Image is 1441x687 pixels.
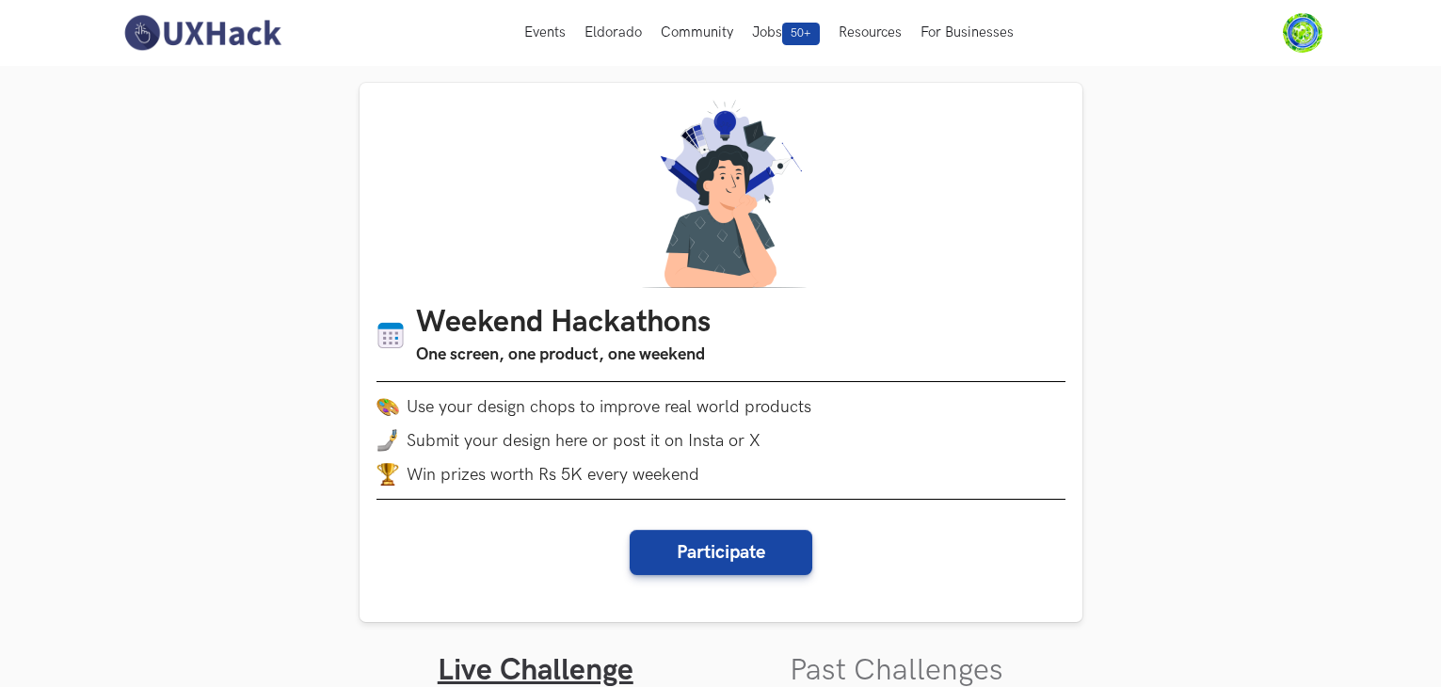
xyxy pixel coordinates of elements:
[376,429,399,452] img: mobile-in-hand.png
[631,100,811,288] img: A designer thinking
[407,431,761,451] span: Submit your design here or post it on Insta or X
[119,13,286,53] img: UXHack-logo.png
[376,463,399,486] img: trophy.png
[376,395,399,418] img: palette.png
[1283,13,1322,53] img: Your profile pic
[376,463,1065,486] li: Win prizes worth Rs 5K every weekend
[416,342,711,368] h3: One screen, one product, one weekend
[416,305,711,342] h1: Weekend Hackathons
[376,321,405,350] img: Calendar icon
[782,23,820,45] span: 50+
[630,530,812,575] button: Participate
[376,395,1065,418] li: Use your design chops to improve real world products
